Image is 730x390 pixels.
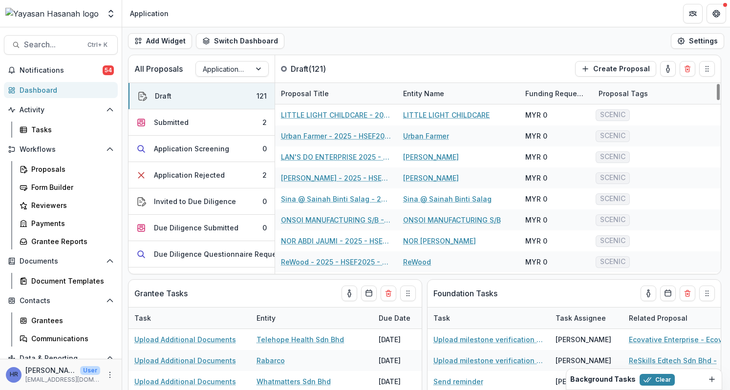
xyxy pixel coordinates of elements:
span: Activity [20,106,102,114]
a: Grantee Reports [16,233,118,249]
div: MYR 0 [525,236,547,246]
div: Funding Requested [519,83,593,104]
div: Proposal Tags [593,83,715,104]
button: Delete card [680,286,695,301]
div: Proposal Tags [593,88,654,99]
div: [PERSON_NAME] [556,334,611,345]
div: Proposal Title [275,88,335,99]
span: Search... [24,40,82,49]
div: Entity [251,308,373,328]
button: Get Help [707,4,726,23]
button: Notifications54 [4,62,118,78]
div: Hanis Anissa binti Abd Rafar [10,371,18,378]
div: Task Assignee [550,313,612,323]
a: Sina @ Sainah Binti Salag [403,194,492,204]
a: Upload milestone verification report [433,334,544,345]
button: Submitted2 [129,109,275,136]
div: Application [130,8,169,19]
p: [EMAIL_ADDRESS][DOMAIN_NAME] [25,375,100,384]
button: Calendar [660,286,676,301]
div: Payments [31,218,110,228]
div: Task Assignee [550,308,623,328]
a: [PERSON_NAME] [403,152,459,162]
span: SCENIC [600,174,625,182]
div: Task [129,308,251,328]
p: User [80,366,100,375]
div: MYR 0 [525,173,547,183]
div: Form Builder [31,182,110,192]
a: NOR [PERSON_NAME] [403,236,476,246]
div: MYR 0 [525,257,547,267]
button: Delete card [680,61,695,77]
div: Proposal Title [275,83,397,104]
span: Notifications [20,66,103,75]
a: Communications [16,330,118,347]
button: Partners [683,4,703,23]
span: SCENIC [600,111,625,119]
button: Open Activity [4,102,118,118]
div: Task [428,313,456,323]
div: Application Rejected [154,170,225,180]
button: More [104,369,116,381]
a: ONSOI MANUFACTURING S/B [403,215,501,225]
span: SCENIC [600,237,625,245]
a: Sina @ Sainah Binti Salag - 2025 - HSEF2025 - SCENIC [281,194,391,204]
button: Due Diligence Questionnaire Requested0 [129,241,275,267]
a: Rabarco [257,355,285,366]
div: Due Date [373,308,446,328]
div: Funding Requested [519,88,593,99]
div: Invited to Due Diligence [154,196,236,206]
a: ReWood - 2025 - HSEF2025 - SCENIC [281,257,391,267]
button: Due Diligence Submitted0 [129,215,275,241]
div: [PERSON_NAME] [556,376,611,387]
a: Upload Additional Documents [134,376,236,387]
div: Proposals [31,164,110,174]
a: Send reminder [433,376,483,387]
button: Open Documents [4,253,118,269]
div: Task [129,313,157,323]
a: Form Builder [16,179,118,195]
div: MYR 0 [525,215,547,225]
div: 0 [262,144,267,154]
a: Telehope Health Sdn Bhd [257,334,344,345]
button: Dismiss [706,373,718,385]
button: Calendar [361,286,377,301]
div: MYR 0 [525,152,547,162]
p: Grantee Tasks [134,287,188,299]
div: 121 [257,91,267,101]
span: SCENIC [600,195,625,203]
button: Clear [640,374,675,386]
button: Drag [699,61,715,77]
div: Draft [155,91,172,101]
div: 2 [262,117,267,127]
a: Whatmatters Sdn Bhd [257,376,331,387]
div: [DATE] [373,329,446,350]
button: Open Data & Reporting [4,350,118,366]
div: MYR 0 [525,131,547,141]
div: Entity Name [397,83,519,104]
div: Grantee Reports [31,236,110,246]
a: Upload milestone verification report [433,355,544,366]
div: Due Diligence Questionnaire Requested [154,249,292,259]
a: LITTLE LIGHT CHILDCARE - 2025 - HSEF2025 - SCENIC [281,110,391,120]
div: Ctrl + K [86,40,109,50]
button: Drag [699,286,715,301]
h2: Background Tasks [570,375,636,384]
a: ReSkills Edtech Sdn Bhd - [629,355,717,366]
button: toggle-assigned-to-me [641,286,656,301]
button: Switch Dashboard [196,33,284,49]
div: Reviewers [31,200,110,210]
button: Search... [4,35,118,55]
p: All Proposals [134,63,183,75]
div: Document Templates [31,276,110,286]
button: Delete card [381,286,396,301]
a: Payments [16,215,118,231]
div: Due Date [373,313,416,323]
div: Task [428,308,550,328]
